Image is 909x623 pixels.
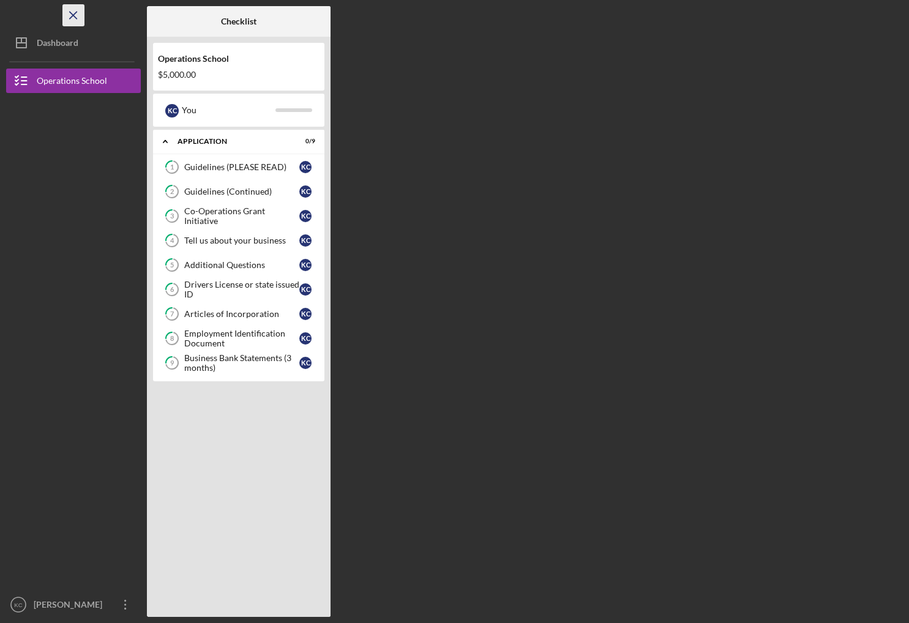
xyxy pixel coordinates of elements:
[299,259,312,271] div: K C
[158,54,320,64] div: Operations School
[170,212,174,220] tspan: 3
[170,335,174,343] tspan: 8
[184,187,299,196] div: Guidelines (Continued)
[159,351,318,375] a: 9Business Bank Statements (3 months)KC
[165,104,179,118] div: K C
[221,17,256,26] b: Checklist
[184,329,299,348] div: Employment Identification Document
[31,592,110,620] div: [PERSON_NAME]
[184,260,299,270] div: Additional Questions
[299,161,312,173] div: K C
[299,308,312,320] div: K C
[184,236,299,245] div: Tell us about your business
[299,357,312,369] div: K C
[299,332,312,345] div: K C
[170,261,174,269] tspan: 5
[184,206,299,226] div: Co-Operations Grant Initiative
[184,353,299,373] div: Business Bank Statements (3 months)
[299,185,312,198] div: K C
[159,204,318,228] a: 3Co-Operations Grant InitiativeKC
[37,31,78,58] div: Dashboard
[184,162,299,172] div: Guidelines (PLEASE READ)
[6,592,141,617] button: KC[PERSON_NAME]
[293,138,315,145] div: 0 / 9
[299,283,312,296] div: K C
[184,280,299,299] div: Drivers License or state issued ID
[158,70,320,80] div: $5,000.00
[37,69,107,96] div: Operations School
[184,309,299,319] div: Articles of Incorporation
[182,100,275,121] div: You
[299,210,312,222] div: K C
[178,138,285,145] div: Application
[170,188,174,196] tspan: 2
[159,155,318,179] a: 1Guidelines (PLEASE READ)KC
[170,359,174,367] tspan: 9
[159,253,318,277] a: 5Additional QuestionsKC
[170,310,174,318] tspan: 7
[170,286,174,294] tspan: 6
[159,179,318,204] a: 2Guidelines (Continued)KC
[6,31,141,55] button: Dashboard
[159,228,318,253] a: 4Tell us about your businessKC
[159,302,318,326] a: 7Articles of IncorporationKC
[6,69,141,93] button: Operations School
[170,163,174,171] tspan: 1
[159,326,318,351] a: 8Employment Identification DocumentKC
[170,237,174,245] tspan: 4
[299,234,312,247] div: K C
[14,602,22,608] text: KC
[159,277,318,302] a: 6Drivers License or state issued IDKC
